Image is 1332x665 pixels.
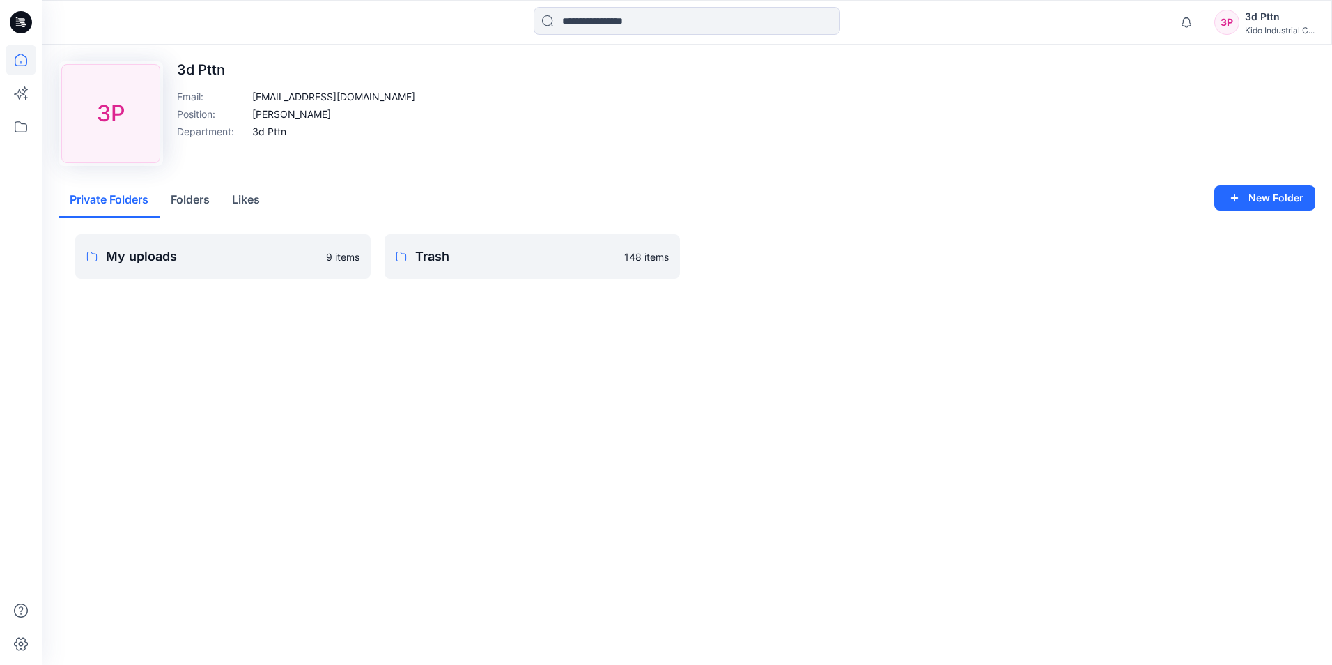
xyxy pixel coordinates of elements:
button: Likes [221,183,271,218]
button: Folders [160,183,221,218]
div: Kido Industrial C... [1245,25,1315,36]
p: 148 items [624,250,669,264]
a: Trash148 items [385,234,680,279]
p: Trash [415,247,616,266]
p: [EMAIL_ADDRESS][DOMAIN_NAME] [252,89,415,104]
p: 3d Pttn [177,61,415,78]
div: 3P [1214,10,1239,35]
p: [PERSON_NAME] [252,107,331,121]
p: Email : [177,89,247,104]
p: 3d Pttn [252,124,286,139]
div: 3P [61,64,160,163]
button: Private Folders [59,183,160,218]
p: Department : [177,124,247,139]
p: Position : [177,107,247,121]
a: My uploads9 items [75,234,371,279]
div: 3d Pttn [1245,8,1315,25]
button: New Folder [1214,185,1315,211]
p: 9 items [326,250,359,264]
p: My uploads [106,247,318,266]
